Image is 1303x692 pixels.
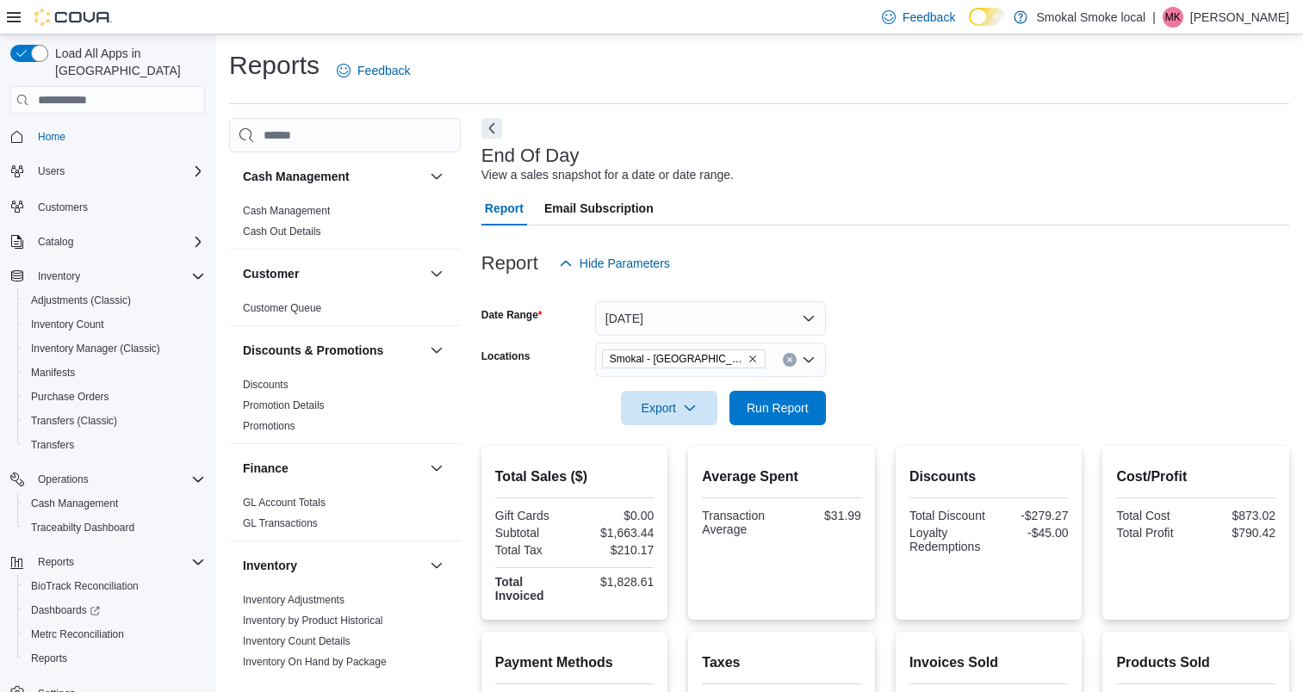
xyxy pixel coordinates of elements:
[1190,7,1289,28] p: [PERSON_NAME]
[243,634,351,648] span: Inventory Count Details
[243,614,383,627] span: Inventory by Product Historical
[903,9,955,26] span: Feedback
[595,301,826,336] button: [DATE]
[495,575,544,602] strong: Total Invoiced
[24,648,205,669] span: Reports
[243,226,321,238] a: Cash Out Details
[578,543,654,557] div: $210.17
[31,652,67,665] span: Reports
[243,302,321,314] a: Customer Queue
[243,557,423,574] button: Inventory
[229,201,461,249] div: Cash Management
[31,414,117,428] span: Transfers (Classic)
[31,552,205,572] span: Reports
[17,337,212,361] button: Inventory Manager (Classic)
[243,225,321,238] span: Cash Out Details
[24,362,205,383] span: Manifests
[243,557,297,574] h3: Inventory
[31,627,124,641] span: Metrc Reconciliation
[330,53,417,88] a: Feedback
[243,301,321,315] span: Customer Queue
[48,45,205,79] span: Load All Apps in [GEOGRAPHIC_DATA]
[495,509,571,522] div: Gift Cards
[38,164,65,178] span: Users
[31,469,205,490] span: Operations
[243,420,295,432] a: Promotions
[1116,509,1192,522] div: Total Cost
[24,362,82,383] a: Manifests
[17,598,212,622] a: Dashboards
[17,622,212,646] button: Metrc Reconciliation
[748,354,758,364] button: Remove Smokal - Socorro from selection in this group
[243,460,423,477] button: Finance
[24,624,131,645] a: Metrc Reconciliation
[631,391,707,425] span: Export
[31,469,96,490] button: Operations
[1200,526,1275,540] div: $790.42
[17,312,212,337] button: Inventory Count
[38,130,65,144] span: Home
[17,409,212,433] button: Transfers (Classic)
[243,615,383,627] a: Inventory by Product Historical
[38,555,74,569] span: Reports
[783,353,797,367] button: Clear input
[702,509,778,536] div: Transaction Average
[38,269,80,283] span: Inventory
[426,166,447,187] button: Cash Management
[31,318,104,331] span: Inventory Count
[31,197,95,218] a: Customers
[24,600,107,621] a: Dashboards
[34,9,112,26] img: Cova
[969,8,1005,26] input: Dark Mode
[17,574,212,598] button: BioTrack Reconciliation
[426,555,447,576] button: Inventory
[243,379,289,391] a: Discounts
[31,266,205,287] span: Inventory
[578,526,654,540] div: $1,663.44
[909,466,1069,487] h2: Discounts
[485,191,524,226] span: Report
[1152,7,1156,28] p: |
[243,517,318,529] a: GL Transactions
[426,340,447,361] button: Discounts & Promotions
[31,126,205,147] span: Home
[909,509,985,522] div: Total Discount
[24,600,205,621] span: Dashboards
[24,435,81,455] a: Transfers
[24,314,205,335] span: Inventory Count
[24,576,146,596] a: BioTrack Reconciliation
[24,435,205,455] span: Transfers
[229,48,320,83] h1: Reports
[243,593,344,607] span: Inventory Adjustments
[31,603,100,617] span: Dashboards
[31,293,131,307] span: Adjustments (Classic)
[31,438,74,452] span: Transfers
[243,378,289,392] span: Discounts
[243,655,387,669] span: Inventory On Hand by Package
[243,399,325,411] a: Promotion Details
[552,246,677,281] button: Hide Parameters
[31,266,87,287] button: Inventory
[24,386,116,407] a: Purchase Orders
[243,497,326,509] a: GL Account Totals
[1163,7,1183,28] div: Mike Kennedy
[24,338,205,359] span: Inventory Manager (Classic)
[31,232,205,252] span: Catalog
[3,159,212,183] button: Users
[243,399,325,412] span: Promotion Details
[31,521,134,534] span: Traceabilty Dashboard
[495,652,655,673] h2: Payment Methods
[481,166,734,184] div: View a sales snapshot for a date or date range.
[243,419,295,433] span: Promotions
[38,235,73,249] span: Catalog
[610,350,744,368] span: Smokal - [GEOGRAPHIC_DATA]
[580,255,670,272] span: Hide Parameters
[481,253,538,274] h3: Report
[357,62,410,79] span: Feedback
[243,168,350,185] h3: Cash Management
[31,497,118,510] span: Cash Management
[17,385,212,409] button: Purchase Orders
[24,338,167,359] a: Inventory Manager (Classic)
[621,391,717,425] button: Export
